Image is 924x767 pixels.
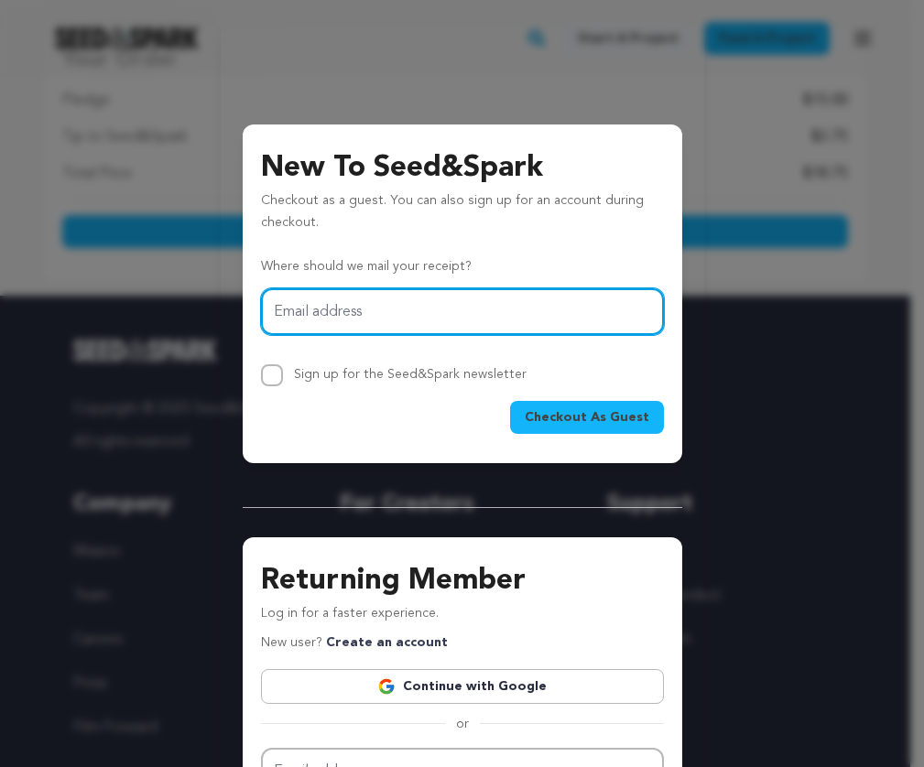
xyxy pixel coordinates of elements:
label: Sign up for the Seed&Spark newsletter [294,368,527,381]
p: Log in for a faster experience. [261,603,664,632]
h3: New To Seed&Spark [261,146,664,190]
h3: Returning Member [261,559,664,603]
p: New user? [261,632,448,654]
button: Checkout As Guest [510,401,664,434]
p: Where should we mail your receipt? [261,256,664,278]
p: Checkout as a guest. You can also sign up for an account during checkout. [261,190,664,242]
img: Google logo [377,677,396,696]
input: Email address [261,288,664,335]
span: Checkout As Guest [525,408,649,427]
a: Create an account [326,636,448,649]
a: Continue with Google [261,669,664,704]
span: or [445,715,480,733]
